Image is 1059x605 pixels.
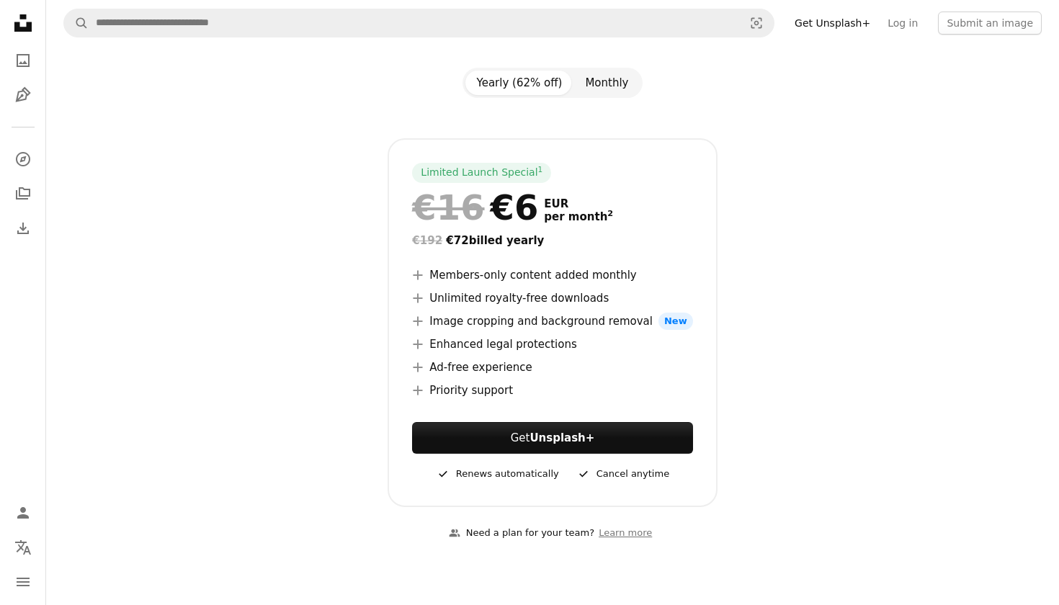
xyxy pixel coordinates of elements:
a: Log in / Sign up [9,498,37,527]
div: Limited Launch Special [412,163,551,183]
div: €6 [412,189,538,226]
sup: 2 [607,209,613,218]
button: GetUnsplash+ [412,422,692,454]
button: Submit an image [938,12,1042,35]
a: Learn more [594,521,656,545]
li: Priority support [412,382,692,399]
span: €16 [412,189,484,226]
div: Cancel anytime [576,465,669,483]
strong: Unsplash+ [529,431,594,444]
a: Download History [9,214,37,243]
a: 1 [535,166,546,180]
div: Need a plan for your team? [449,526,594,541]
form: Find visuals sitewide [63,9,774,37]
a: Collections [9,179,37,208]
a: Explore [9,145,37,174]
button: Search Unsplash [64,9,89,37]
span: New [658,313,693,330]
button: Menu [9,568,37,596]
sup: 1 [538,165,543,174]
li: Members-only content added monthly [412,266,692,284]
span: EUR [544,197,613,210]
span: per month [544,210,613,223]
button: Language [9,533,37,562]
li: Ad-free experience [412,359,692,376]
a: Illustrations [9,81,37,109]
div: €72 billed yearly [412,232,692,249]
div: Renews automatically [436,465,559,483]
a: 2 [604,210,616,223]
a: Get Unsplash+ [786,12,879,35]
li: Unlimited royalty-free downloads [412,290,692,307]
button: Yearly (62% off) [465,71,574,95]
button: Monthly [573,71,640,95]
a: Photos [9,46,37,75]
button: Visual search [739,9,774,37]
span: €192 [412,234,442,247]
a: Log in [879,12,926,35]
a: Home — Unsplash [9,9,37,40]
li: Image cropping and background removal [412,313,692,330]
li: Enhanced legal protections [412,336,692,353]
